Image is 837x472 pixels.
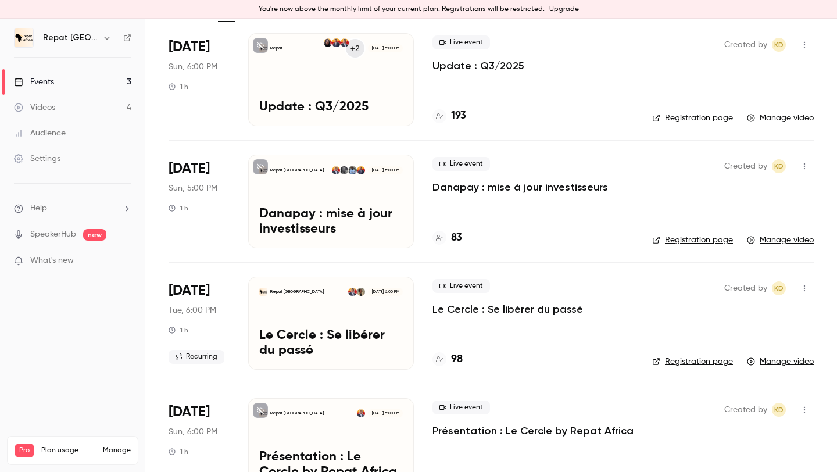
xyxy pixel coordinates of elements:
[432,279,490,293] span: Live event
[340,166,348,174] img: Moussa Dembele
[724,159,767,173] span: Created by
[169,38,210,56] span: [DATE]
[432,424,634,438] a: Présentation : Le Cercle by Repat Africa
[772,159,786,173] span: Kara Diaby
[774,403,784,417] span: KD
[103,446,131,455] a: Manage
[652,356,733,367] a: Registration page
[259,288,267,296] img: Le Cercle : Se libérer du passé
[432,401,490,414] span: Live event
[432,302,583,316] a: Le Cercle : Se libérer du passé
[368,166,402,174] span: [DATE] 5:00 PM
[368,288,402,296] span: [DATE] 6:00 PM
[747,234,814,246] a: Manage video
[357,166,365,174] img: Mounir Telkass
[747,356,814,367] a: Manage video
[772,281,786,295] span: Kara Diaby
[14,102,55,113] div: Videos
[15,28,33,47] img: Repat Africa
[332,166,340,174] img: Kara Diaby
[774,159,784,173] span: KD
[774,281,784,295] span: KD
[549,5,579,14] a: Upgrade
[368,409,402,417] span: [DATE] 6:00 PM
[341,38,349,47] img: Kara Diaby
[43,32,98,44] h6: Repat [GEOGRAPHIC_DATA]
[259,100,403,115] p: Update : Q3/2025
[169,305,216,316] span: Tue, 6:00 PM
[652,234,733,246] a: Registration page
[83,229,106,241] span: new
[451,108,466,124] h4: 193
[169,61,217,73] span: Sun, 6:00 PM
[248,155,414,248] a: Danapay : mise à jour investisseursRepat [GEOGRAPHIC_DATA]Mounir TelkassDemba DembeleMoussa Dembe...
[345,38,366,59] div: +2
[348,166,356,174] img: Demba Dembele
[14,127,66,139] div: Audience
[724,281,767,295] span: Created by
[169,82,188,91] div: 1 h
[432,157,490,171] span: Live event
[259,207,403,237] p: Danapay : mise à jour investisseurs
[270,410,324,416] p: Repat [GEOGRAPHIC_DATA]
[248,277,414,370] a: Le Cercle : Se libérer du passéRepat [GEOGRAPHIC_DATA]Oumou DiarissoKara Diaby[DATE] 6:00 PMLe Ce...
[432,35,490,49] span: Live event
[724,403,767,417] span: Created by
[14,76,54,88] div: Events
[432,59,524,73] a: Update : Q3/2025
[169,277,230,370] div: Sep 23 Tue, 8:00 PM (Europe/Paris)
[348,288,356,296] img: Kara Diaby
[332,38,340,47] img: Mounir Telkass
[169,183,217,194] span: Sun, 5:00 PM
[357,409,365,417] img: Kara Diaby
[432,180,608,194] a: Danapay : mise à jour investisseurs
[368,44,402,52] span: [DATE] 6:00 PM
[724,38,767,52] span: Created by
[432,352,463,367] a: 98
[259,328,403,359] p: Le Cercle : Se libérer du passé
[432,230,462,246] a: 83
[248,33,414,126] a: Update : Q3/2025Repat [GEOGRAPHIC_DATA]+2Kara DiabyMounir TelkassImane Nahmed[DATE] 6:00 PMUpdate...
[169,159,210,178] span: [DATE]
[41,446,96,455] span: Plan usage
[169,403,210,421] span: [DATE]
[772,38,786,52] span: Kara Diaby
[451,352,463,367] h4: 98
[774,38,784,52] span: KD
[169,426,217,438] span: Sun, 6:00 PM
[432,108,466,124] a: 193
[14,202,131,214] li: help-dropdown-opener
[270,45,323,51] p: Repat [GEOGRAPHIC_DATA]
[270,167,324,173] p: Repat [GEOGRAPHIC_DATA]
[357,288,365,296] img: Oumou Diarisso
[324,38,332,47] img: Imane Nahmed
[169,203,188,213] div: 1 h
[169,155,230,248] div: Sep 28 Sun, 7:00 PM (Europe/Paris)
[30,202,47,214] span: Help
[747,112,814,124] a: Manage video
[15,444,34,457] span: Pro
[451,230,462,246] h4: 83
[30,228,76,241] a: SpeakerHub
[652,112,733,124] a: Registration page
[14,153,60,165] div: Settings
[169,447,188,456] div: 1 h
[169,326,188,335] div: 1 h
[772,403,786,417] span: Kara Diaby
[169,350,224,364] span: Recurring
[169,281,210,300] span: [DATE]
[169,33,230,126] div: Sep 28 Sun, 8:00 PM (Europe/Brussels)
[30,255,74,267] span: What's new
[270,289,324,295] p: Repat [GEOGRAPHIC_DATA]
